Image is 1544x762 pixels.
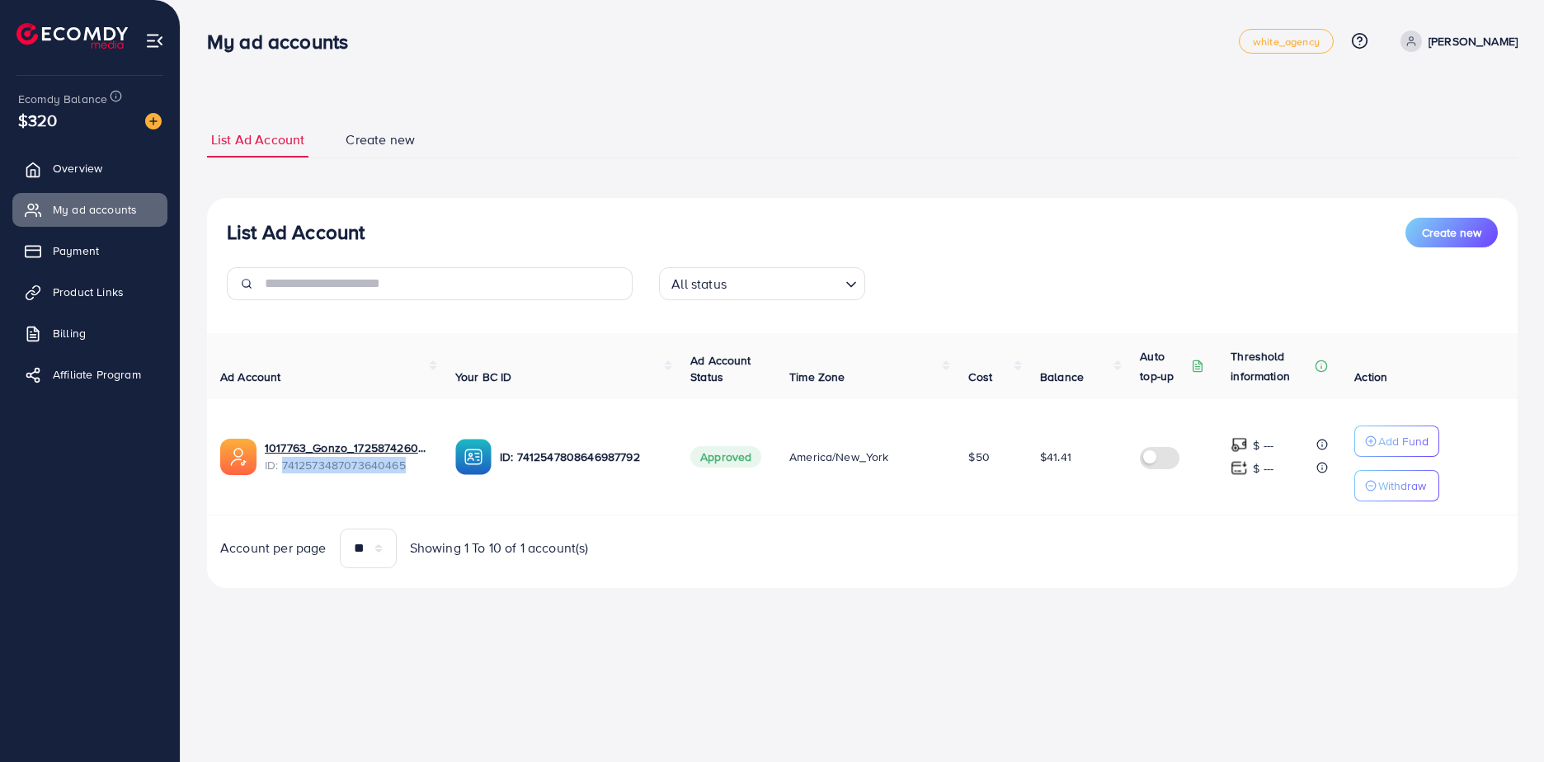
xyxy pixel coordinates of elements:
span: Time Zone [789,369,845,385]
span: ID: 7412573487073640465 [265,457,429,473]
span: Create new [1422,224,1481,241]
h3: List Ad Account [227,220,365,244]
span: All status [668,272,730,296]
span: $41.41 [1040,449,1071,465]
img: ic-ads-acc.e4c84228.svg [220,439,257,475]
img: logo [16,23,128,49]
p: [PERSON_NAME] [1429,31,1518,51]
span: Billing [53,325,86,341]
img: top-up amount [1231,436,1248,454]
p: Withdraw [1378,476,1426,496]
span: Affiliate Program [53,366,141,383]
a: My ad accounts [12,193,167,226]
span: My ad accounts [53,201,137,218]
span: $320 [18,108,58,132]
a: Overview [12,152,167,185]
span: Action [1354,369,1387,385]
span: List Ad Account [211,130,304,149]
span: Ad Account [220,369,281,385]
p: Auto top-up [1140,346,1188,386]
img: ic-ba-acc.ded83a64.svg [455,439,492,475]
span: Balance [1040,369,1084,385]
span: Your BC ID [455,369,512,385]
span: America/New_York [789,449,889,465]
img: menu [145,31,164,50]
p: ID: 7412547808646987792 [500,447,664,467]
span: Approved [690,446,761,468]
button: Withdraw [1354,470,1439,501]
a: Affiliate Program [12,358,167,391]
img: top-up amount [1231,459,1248,477]
a: [PERSON_NAME] [1394,31,1518,52]
input: Search for option [732,269,839,296]
a: Payment [12,234,167,267]
p: Threshold information [1231,346,1311,386]
span: Ad Account Status [690,352,751,385]
a: 1017763_Gonzo_1725874260293 [265,440,429,456]
span: Cost [968,369,992,385]
span: Create new [346,130,415,149]
span: Account per page [220,539,327,557]
a: Billing [12,317,167,350]
iframe: Chat [1474,688,1532,750]
button: Create new [1405,218,1498,247]
div: <span class='underline'>1017763_Gonzo_1725874260293</span></br>7412573487073640465 [265,440,429,473]
div: Search for option [659,267,865,300]
h3: My ad accounts [207,30,361,54]
span: white_agency [1253,36,1320,47]
a: white_agency [1239,29,1334,54]
span: Showing 1 To 10 of 1 account(s) [410,539,589,557]
p: $ --- [1253,459,1273,478]
span: $50 [968,449,989,465]
a: Product Links [12,275,167,308]
span: Product Links [53,284,124,300]
span: Payment [53,242,99,259]
span: Ecomdy Balance [18,91,107,107]
img: image [145,113,162,129]
button: Add Fund [1354,426,1439,457]
p: $ --- [1253,435,1273,455]
p: Add Fund [1378,431,1429,451]
span: Overview [53,160,102,176]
